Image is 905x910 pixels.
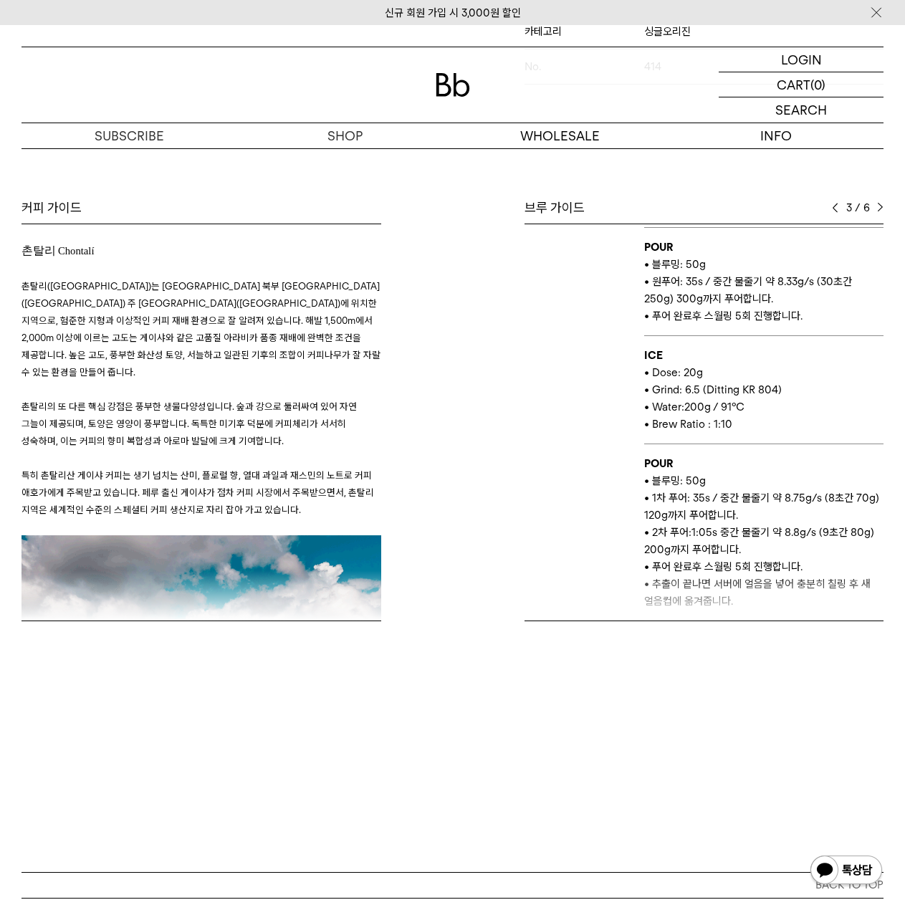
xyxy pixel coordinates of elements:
[644,366,703,379] span: • Dose: 20g
[58,245,94,257] span: Chontalí
[644,418,732,431] span: • Brew Ratio : 1:10
[644,524,884,558] p: • 2차 푸어:1:05s 중간 물줄기 약 8.8g/s (9초간 80g) 200g까지 푸어합니다.
[644,258,706,271] span: • 블루밍: 50g
[237,123,453,148] a: SHOP
[21,199,381,216] div: 커피 가이드
[21,244,58,257] span: 촌탈리
[644,275,852,305] span: • 원푸어: 35s / 중간 물줄기 약 8.33g/s (30초간 250g) 300g까지 푸어합니다.
[21,538,381,818] span: 촌탈리 전경. ©Covoya Coffee
[21,469,374,515] span: 특히 촌탈리산 게이샤 커피는 생기 넘치는 산미, 플로럴 향, 열대 과일과 재스민의 노트로 커피 애호가에게 주목받고 있습니다. 페루 출신 게이샤가 점차 커피 시장에서 주목받으면...
[21,280,380,378] span: 촌탈리([GEOGRAPHIC_DATA])는 [GEOGRAPHIC_DATA] 북부 [GEOGRAPHIC_DATA]([GEOGRAPHIC_DATA]) 주 [GEOGRAPHIC_D...
[644,558,884,575] p: • 푸어 완료후 스월링 5회 진행합니다.
[668,123,884,148] p: INFO
[775,97,827,123] p: SEARCH
[644,489,884,524] p: • 1차 푸어: 35s / 중간 물줄기 약 8.75g/s (8초간 70g) 120g까지 푸어합니다.
[863,199,870,216] span: 6
[385,6,521,19] a: 신규 회원 가입 시 3,000원 할인
[719,47,884,72] a: LOGIN
[21,872,884,898] button: BACK TO TOP
[644,401,744,413] span: • Water:200g / 91°C
[777,72,810,97] p: CART
[644,349,663,362] b: ICE
[21,401,357,446] span: 촌탈리의 또 다른 핵심 강점은 풍부한 생물다양성입니다. 숲과 강으로 둘러싸여 있어 자연 그늘이 제공되며, 토양은 영양이 풍부합니다. 독특한 미기후 덕분에 커피체리가 서서히 성...
[436,73,470,97] img: 로고
[810,72,825,97] p: (0)
[855,199,861,216] span: /
[644,457,673,470] b: POUR
[781,47,822,72] p: LOGIN
[644,472,884,489] p: • 블루밍: 50g
[21,535,381,804] img: 78805a221a988e79ef3f42d7c5bfd418_113319.png
[644,241,673,254] b: POUR
[644,383,782,396] span: • Grind: 6.5 (Ditting KR 804)
[453,123,669,148] p: WHOLESALE
[809,854,884,889] img: 카카오톡 채널 1:1 채팅 버튼
[21,123,237,148] a: SUBSCRIBE
[525,199,884,216] div: 브루 가이드
[846,199,852,216] span: 3
[644,310,803,322] span: • 푸어 완료후 스월링 5회 진행합니다.
[719,72,884,97] a: CART (0)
